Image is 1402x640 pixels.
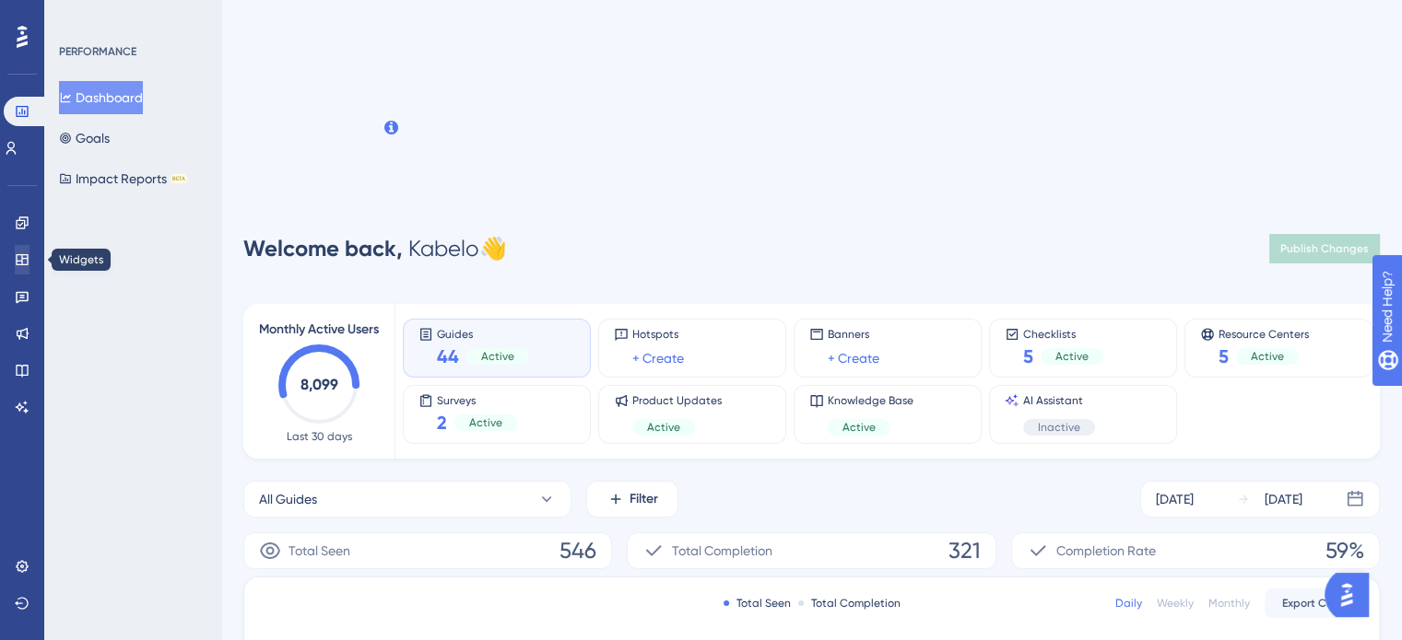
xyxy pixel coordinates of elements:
div: Kabelo 👋 [243,234,507,263]
span: Product Updates [632,393,722,408]
div: [DATE] [1156,488,1194,510]
span: AI Assistant [1023,393,1095,408]
span: Active [469,415,502,430]
span: Active [1055,349,1089,364]
span: Banners [828,327,879,342]
span: Resource Centers [1219,327,1309,340]
span: Need Help? [43,5,115,27]
button: Dashboard [59,81,143,114]
span: Active [842,420,876,435]
button: All Guides [243,481,571,518]
span: 44 [437,343,459,369]
a: + Create [632,347,684,369]
span: Knowledge Base [828,393,913,408]
span: 321 [948,536,981,565]
div: Total Seen [724,596,791,611]
span: Filter [630,488,658,510]
span: Export CSV [1282,596,1340,611]
span: Monthly Active Users [259,319,379,341]
button: Publish Changes [1269,234,1380,263]
span: Completion Rate [1056,540,1156,562]
span: Surveys [437,393,517,406]
div: BETA [171,174,187,183]
span: Last 30 days [287,429,352,444]
div: Monthly [1208,596,1250,611]
span: Active [1251,349,1284,364]
span: 59% [1325,536,1364,565]
span: 546 [560,536,596,565]
span: Publish Changes [1280,241,1369,256]
span: All Guides [259,488,317,510]
span: 2 [437,410,447,436]
span: Total Seen [289,540,350,562]
text: 8,099 [300,376,338,393]
span: Total Completion [672,540,772,562]
div: [DATE] [1265,488,1302,510]
div: PERFORMANCE [59,44,136,59]
span: 5 [1023,343,1033,369]
button: Filter [586,481,678,518]
span: Checklists [1023,327,1103,340]
button: Export CSV [1265,588,1357,618]
iframe: UserGuiding AI Assistant Launcher [1325,567,1380,623]
div: Weekly [1157,596,1194,611]
div: Daily [1115,596,1142,611]
span: Active [481,349,514,364]
span: Welcome back, [243,235,403,262]
a: + Create [828,347,879,369]
span: Hotspots [632,327,684,342]
button: Impact ReportsBETA [59,162,187,195]
span: Guides [437,327,529,340]
button: Goals [59,122,110,155]
div: Total Completion [798,596,901,611]
span: Inactive [1038,420,1080,435]
span: 5 [1219,343,1229,369]
span: Active [647,420,680,435]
